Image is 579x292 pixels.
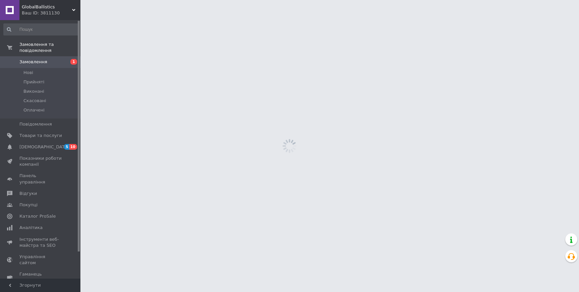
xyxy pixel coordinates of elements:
[19,271,62,283] span: Гаманець компанії
[23,107,45,113] span: Оплачені
[19,121,52,127] span: Повідомлення
[64,144,69,150] span: 5
[19,213,56,219] span: Каталог ProSale
[19,202,38,208] span: Покупці
[22,4,72,10] span: GlobalBallistics
[19,225,43,231] span: Аналітика
[23,70,33,76] span: Нові
[19,144,69,150] span: [DEMOGRAPHIC_DATA]
[23,79,44,85] span: Прийняті
[19,155,62,167] span: Показники роботи компанії
[22,10,80,16] div: Ваш ID: 3811130
[19,42,80,54] span: Замовлення та повідомлення
[69,144,77,150] span: 10
[19,236,62,248] span: Інструменти веб-майстра та SEO
[70,59,77,65] span: 1
[19,191,37,197] span: Відгуки
[3,23,79,35] input: Пошук
[19,254,62,266] span: Управління сайтом
[23,88,44,94] span: Виконані
[23,98,46,104] span: Скасовані
[19,133,62,139] span: Товари та послуги
[19,59,47,65] span: Замовлення
[19,173,62,185] span: Панель управління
